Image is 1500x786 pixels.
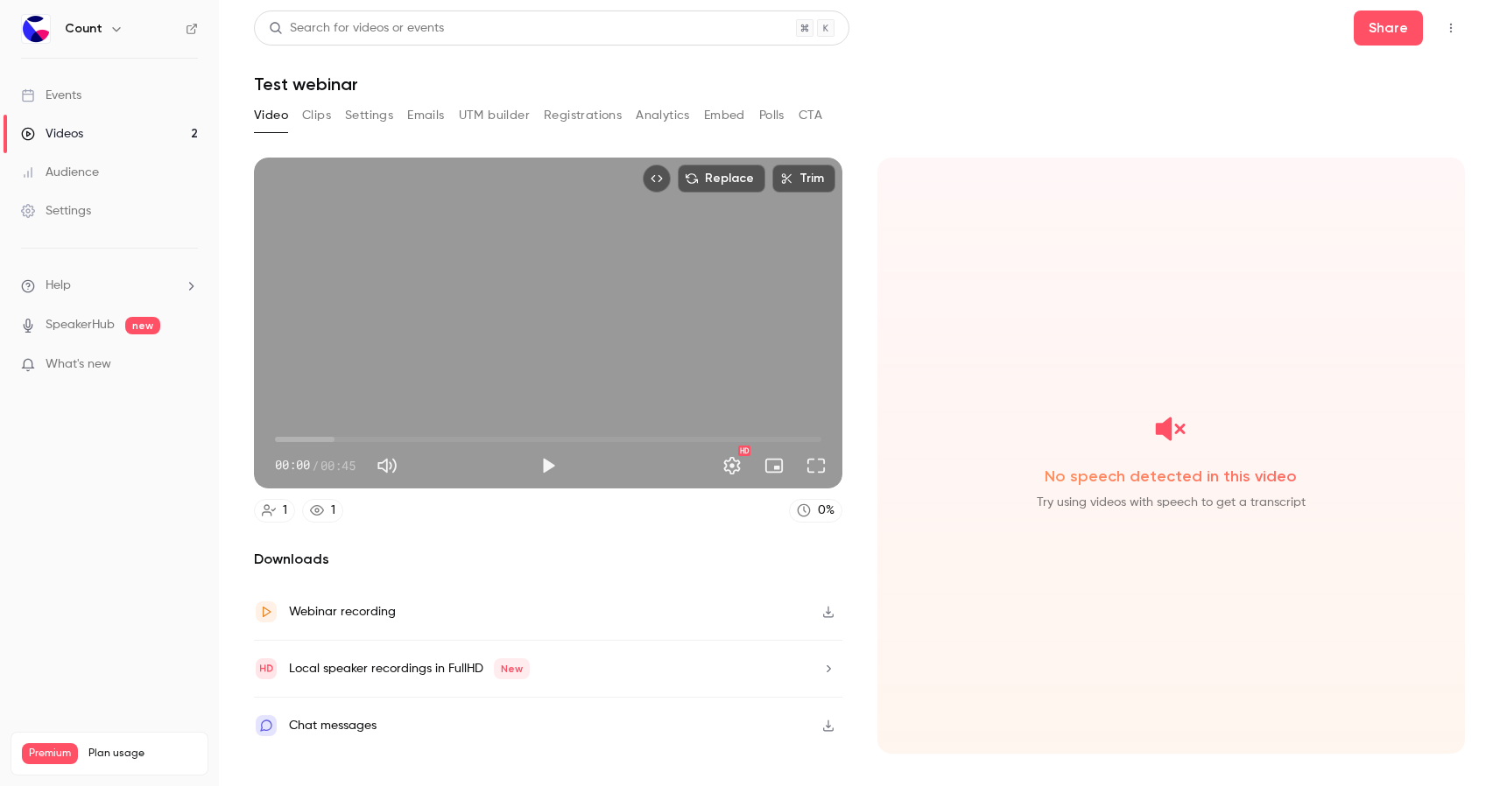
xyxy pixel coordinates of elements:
[254,102,288,130] button: Video
[531,448,566,483] button: Play
[289,601,396,622] div: Webinar recording
[125,317,160,334] span: new
[88,747,197,761] span: Plan usage
[283,502,287,520] div: 1
[704,102,745,130] button: Embed
[254,74,1465,95] h1: Test webinar
[312,456,319,474] span: /
[21,125,83,143] div: Videos
[759,102,785,130] button: Polls
[636,102,690,130] button: Analytics
[46,277,71,295] span: Help
[46,316,115,334] a: SpeakerHub
[302,102,331,130] button: Clips
[891,494,1452,511] span: Try using videos with speech to get a transcript
[818,502,835,520] div: 0 %
[65,20,102,38] h6: Count
[22,743,78,764] span: Premium
[21,202,91,220] div: Settings
[1437,14,1465,42] button: Top Bar Actions
[799,448,834,483] button: Full screen
[254,499,295,523] a: 1
[21,277,198,295] li: help-dropdown-opener
[21,164,99,181] div: Audience
[643,165,671,193] button: Embed video
[331,502,335,520] div: 1
[789,499,842,523] a: 0%
[757,448,792,483] button: Turn on miniplayer
[772,165,835,193] button: Trim
[320,456,356,474] span: 00:45
[407,102,444,130] button: Emails
[370,448,405,483] button: Mute
[22,15,50,43] img: Count
[21,87,81,104] div: Events
[1354,11,1423,46] button: Share
[46,355,111,374] span: What's new
[494,658,530,679] span: New
[715,448,750,483] button: Settings
[799,102,822,130] button: CTA
[269,19,444,38] div: Search for videos or events
[254,549,842,570] h2: Downloads
[345,102,393,130] button: Settings
[289,658,530,679] div: Local speaker recordings in FullHD
[891,466,1452,487] span: No speech detected in this video
[275,456,310,474] span: 00:00
[459,102,530,130] button: UTM builder
[302,499,343,523] a: 1
[289,715,377,736] div: Chat messages
[678,165,765,193] button: Replace
[544,102,622,130] button: Registrations
[275,456,356,474] div: 00:00
[738,446,750,456] div: HD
